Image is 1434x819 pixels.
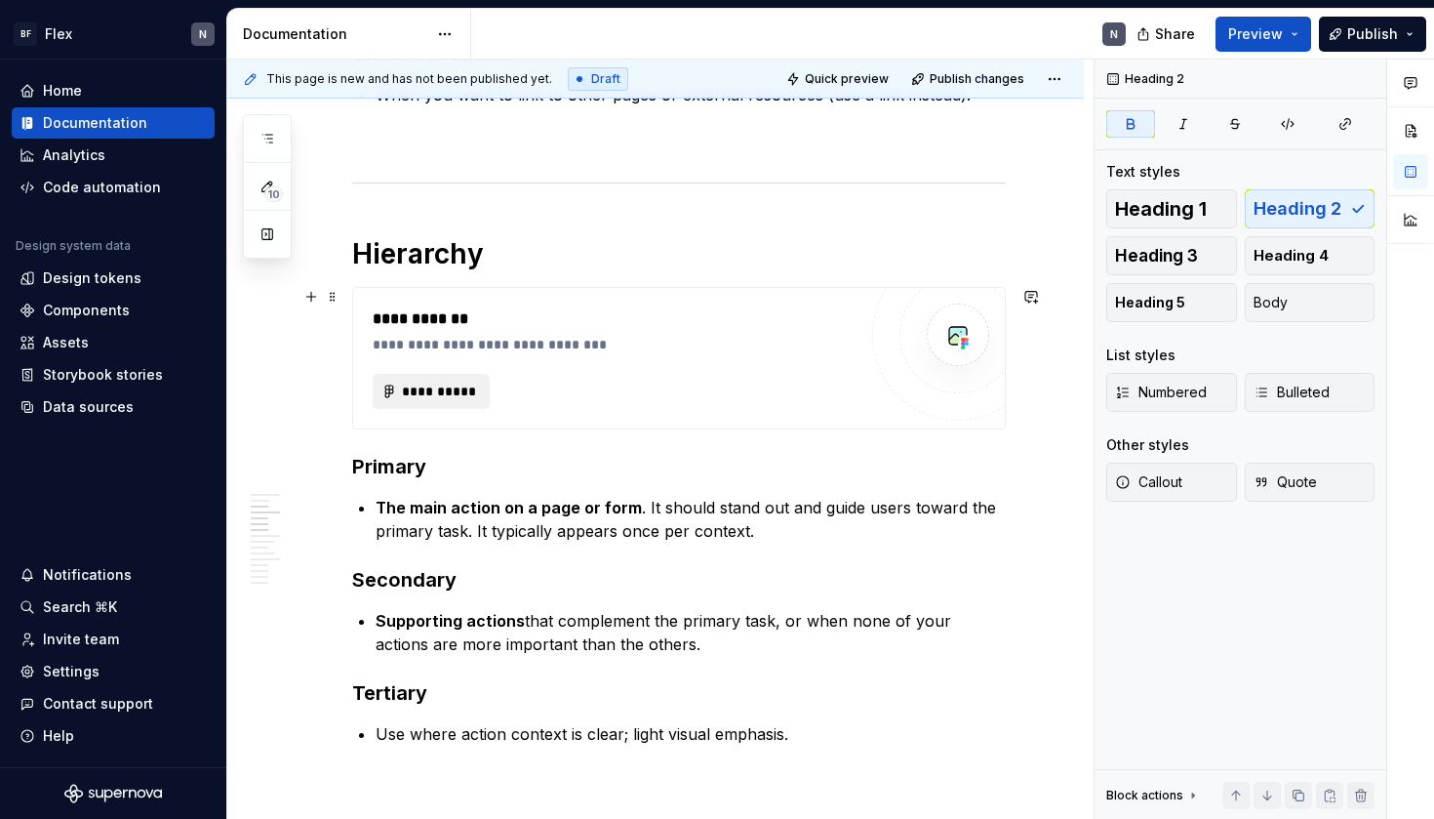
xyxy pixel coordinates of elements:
[1245,236,1375,275] button: Heading 4
[12,295,215,326] a: Components
[1254,383,1330,402] span: Bulleted
[1127,17,1208,52] button: Share
[12,624,215,655] a: Invite team
[1319,17,1426,52] button: Publish
[12,656,215,687] a: Settings
[1106,189,1237,228] button: Heading 1
[1245,283,1375,322] button: Body
[1155,24,1195,44] span: Share
[1115,472,1182,492] span: Callout
[12,263,215,294] a: Design tokens
[376,611,525,631] strong: Supporting actions
[12,140,215,171] a: Analytics
[1106,236,1237,275] button: Heading 3
[43,565,132,585] div: Notifications
[64,784,162,803] svg: Supernova Logo
[352,236,1006,271] h1: Hierarchy
[12,359,215,390] a: Storybook stories
[1254,472,1317,492] span: Quote
[43,630,119,649] div: Invite team
[43,662,100,681] div: Settings
[1254,293,1288,312] span: Body
[12,75,215,106] a: Home
[12,391,215,423] a: Data sources
[43,268,141,288] div: Design tokens
[1115,383,1207,402] span: Numbered
[12,327,215,358] a: Assets
[1110,26,1118,42] div: N
[12,592,215,623] button: Search ⌘K
[12,172,215,203] a: Code automation
[930,71,1024,87] span: Publish changes
[805,71,889,87] span: Quick preview
[376,496,1006,543] p: . It should stand out and guide users toward the primary task. It typically appears once per cont...
[1106,782,1201,809] div: Block actions
[352,679,1006,707] h3: Tertiary
[12,559,215,591] button: Notifications
[780,65,897,93] button: Quick preview
[1115,293,1185,312] span: Heading 5
[1106,463,1237,502] button: Callout
[1115,246,1198,266] span: Heading 3
[4,13,222,55] button: BFFlexN
[352,566,1006,594] h3: Secondary
[1254,246,1329,266] span: Heading 4
[43,694,153,714] div: Contact support
[376,498,642,517] strong: The main action on a page or form
[43,333,89,352] div: Assets
[591,71,620,87] span: Draft
[45,24,72,44] div: Flex
[43,81,82,101] div: Home
[1245,373,1375,412] button: Bulleted
[43,145,105,165] div: Analytics
[376,609,1006,656] p: that complement the primary task, or when none of your actions are more important than the others.
[43,365,163,385] div: Storybook stories
[43,726,74,746] div: Help
[43,113,147,133] div: Documentation
[14,22,37,46] div: BF
[264,186,283,202] span: 10
[376,722,1006,746] p: Use where action context is clear; light visual emphasis.
[16,238,131,254] div: Design system data
[12,720,215,752] button: Help
[352,453,1006,480] h3: Primary
[1228,24,1283,44] span: Preview
[1106,373,1237,412] button: Numbered
[43,397,134,417] div: Data sources
[1215,17,1311,52] button: Preview
[1115,199,1207,219] span: Heading 1
[1106,346,1175,365] div: List styles
[12,107,215,139] a: Documentation
[43,597,117,617] div: Search ⌘K
[266,71,552,87] span: This page is new and has not been published yet.
[1106,283,1237,322] button: Heading 5
[1106,162,1180,182] div: Text styles
[199,26,207,42] div: N
[1347,24,1398,44] span: Publish
[12,688,215,719] button: Contact support
[243,24,427,44] div: Documentation
[1245,463,1375,502] button: Quote
[43,301,130,320] div: Components
[905,65,1033,93] button: Publish changes
[43,178,161,197] div: Code automation
[1106,435,1189,455] div: Other styles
